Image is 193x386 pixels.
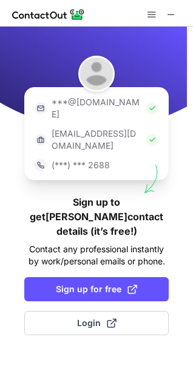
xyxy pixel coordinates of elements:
[78,56,115,92] img: Lee Miller
[52,128,141,152] p: [EMAIL_ADDRESS][DOMAIN_NAME]
[56,283,137,295] span: Sign up for free
[146,102,158,114] img: Check Icon
[35,102,47,114] img: https://contactout.com/extension/app/static/media/login-email-icon.f64bce713bb5cd1896fef81aa7b14a...
[35,159,47,171] img: https://contactout.com/extension/app/static/media/login-phone-icon.bacfcb865e29de816d437549d7f4cb...
[52,96,141,120] p: ***@[DOMAIN_NAME]
[35,134,47,146] img: https://contactout.com/extension/app/static/media/login-work-icon.638a5007170bc45168077fde17b29a1...
[24,243,169,267] p: Contact any professional instantly by work/personal emails or phone.
[77,317,117,329] span: Login
[12,7,85,22] img: ContactOut v5.3.10
[24,311,169,335] button: Login
[146,134,158,146] img: Check Icon
[24,195,169,238] h1: Sign up to get [PERSON_NAME] contact details (it’s free!)
[24,277,169,301] button: Sign up for free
